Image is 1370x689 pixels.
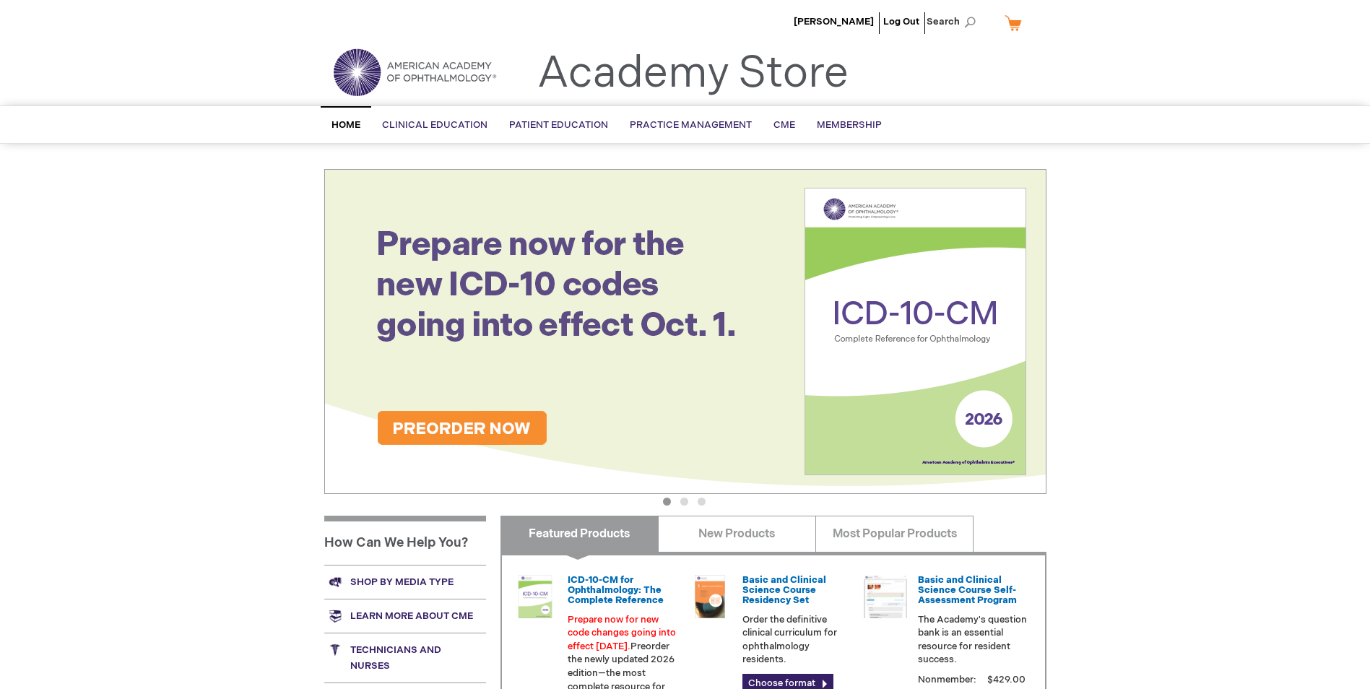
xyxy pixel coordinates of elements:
span: Search [927,7,981,36]
p: The Academy's question bank is an essential resource for resident success. [918,613,1028,667]
a: Academy Store [537,48,849,100]
span: $429.00 [985,674,1028,685]
a: Basic and Clinical Science Course Self-Assessment Program [918,574,1017,607]
a: ICD-10-CM for Ophthalmology: The Complete Reference [568,574,664,607]
a: Technicians and nurses [324,633,486,682]
img: bcscself_20.jpg [864,575,907,618]
img: 0120008u_42.png [513,575,557,618]
a: Featured Products [500,516,659,552]
p: Order the definitive clinical curriculum for ophthalmology residents. [742,613,852,667]
a: Basic and Clinical Science Course Residency Set [742,574,826,607]
button: 2 of 3 [680,498,688,506]
strong: Nonmember: [918,671,976,689]
a: Shop by media type [324,565,486,599]
span: Practice Management [630,119,752,131]
span: Home [331,119,360,131]
a: Log Out [883,16,919,27]
h1: How Can We Help You? [324,516,486,565]
span: Patient Education [509,119,608,131]
button: 3 of 3 [698,498,706,506]
a: Learn more about CME [324,599,486,633]
a: [PERSON_NAME] [794,16,874,27]
button: 1 of 3 [663,498,671,506]
font: Prepare now for new code changes going into effect [DATE]. [568,614,676,652]
span: Membership [817,119,882,131]
span: Clinical Education [382,119,487,131]
a: New Products [658,516,816,552]
a: Most Popular Products [815,516,974,552]
img: 02850963u_47.png [688,575,732,618]
span: CME [773,119,795,131]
